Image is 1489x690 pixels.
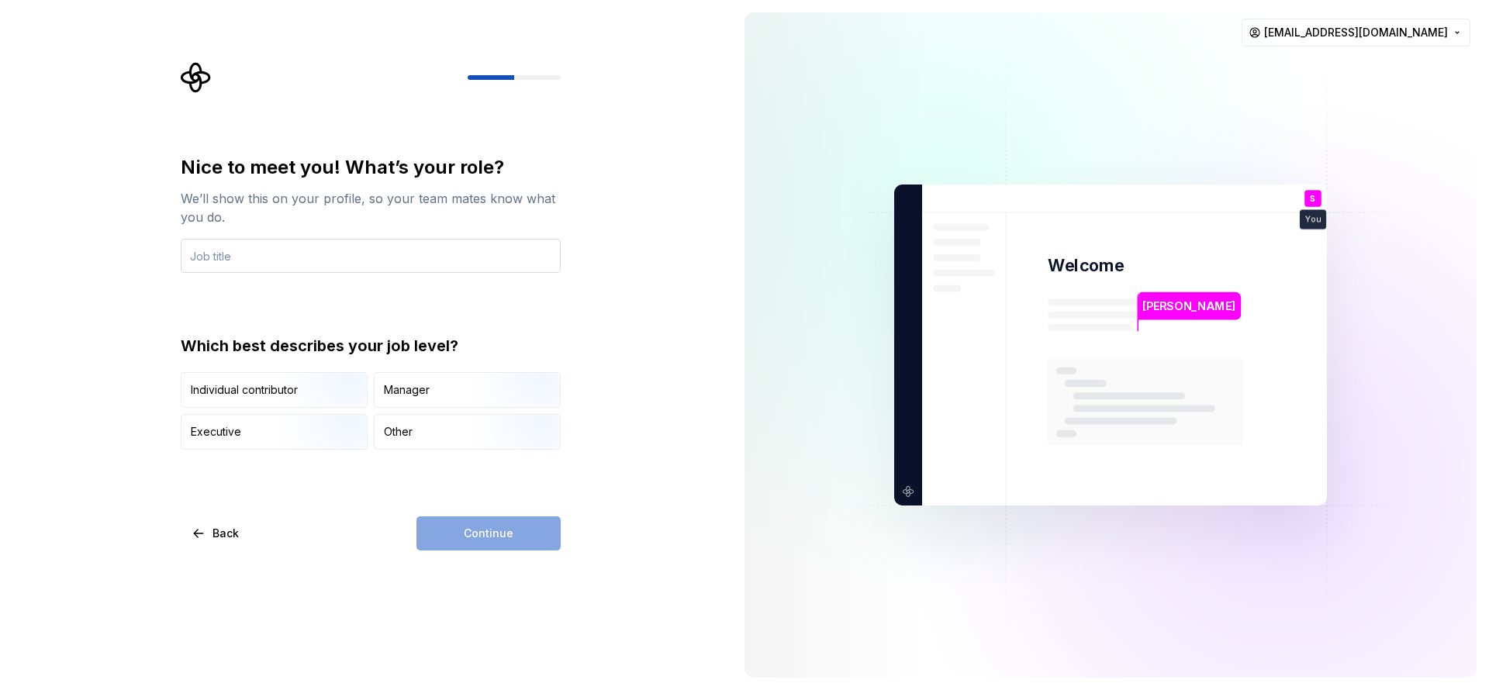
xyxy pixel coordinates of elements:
div: Other [384,424,413,440]
input: Job title [181,239,561,273]
div: Which best describes your job level? [181,335,561,357]
p: Welcome [1048,254,1124,277]
svg: Supernova Logo [181,62,212,93]
div: We’ll show this on your profile, so your team mates know what you do. [181,189,561,226]
button: Back [181,516,252,550]
span: Back [212,526,239,541]
div: Nice to meet you! What’s your role? [181,155,561,180]
p: S [1310,195,1315,203]
p: [PERSON_NAME] [1142,298,1235,315]
div: Individual contributor [191,382,298,398]
div: Manager [384,382,430,398]
button: [EMAIL_ADDRESS][DOMAIN_NAME] [1242,19,1470,47]
p: You [1305,216,1321,224]
span: [EMAIL_ADDRESS][DOMAIN_NAME] [1264,25,1448,40]
div: Executive [191,424,241,440]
